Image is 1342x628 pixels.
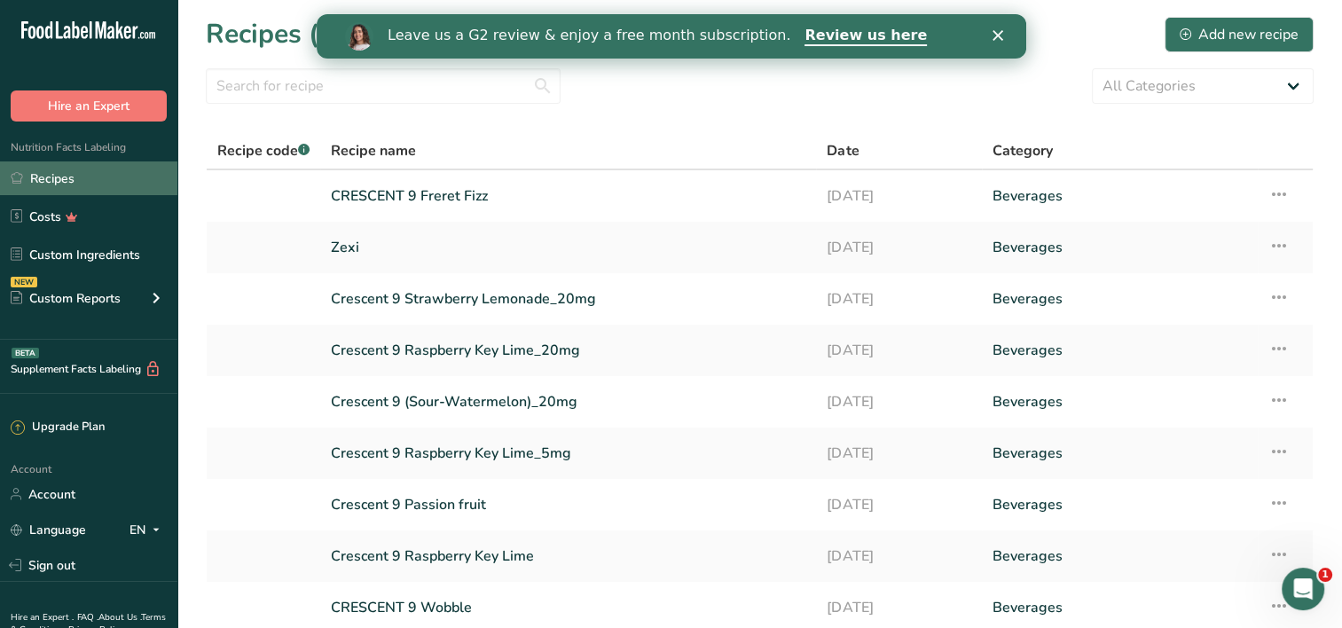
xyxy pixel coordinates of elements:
a: [DATE] [827,280,971,318]
div: Close [676,16,694,27]
a: FAQ . [77,611,98,624]
div: Upgrade Plan [11,419,105,436]
h1: Recipes (19) [206,14,360,54]
a: [DATE] [827,229,971,266]
a: Language [11,514,86,546]
a: [DATE] [827,435,971,472]
div: BETA [12,348,39,358]
button: Add new recipe [1165,17,1314,52]
a: CRESCENT 9 Freret Fizz [331,177,805,215]
a: Crescent 9 (Sour-Watermelon)_20mg [331,383,805,420]
button: Hire an Expert [11,90,167,122]
a: Beverages [993,435,1247,472]
a: [DATE] [827,486,971,523]
span: 1 [1318,568,1332,582]
a: Beverages [993,332,1247,369]
a: Crescent 9 Strawberry Lemonade_20mg [331,280,805,318]
div: EN [129,519,167,540]
span: Recipe code [217,141,310,161]
iframe: Intercom live chat banner [317,14,1026,59]
a: CRESCENT 9 Wobble [331,589,805,626]
a: [DATE] [827,538,971,575]
a: About Us . [98,611,141,624]
div: Custom Reports [11,289,121,308]
a: [DATE] [827,177,971,215]
span: Category [993,140,1053,161]
iframe: Intercom live chat [1282,568,1324,610]
a: Hire an Expert . [11,611,74,624]
a: Beverages [993,177,1247,215]
div: Add new recipe [1180,24,1299,45]
div: NEW [11,277,37,287]
a: Beverages [993,280,1247,318]
a: Crescent 9 Raspberry Key Lime_5mg [331,435,805,472]
a: [DATE] [827,589,971,626]
a: Beverages [993,589,1247,626]
a: [DATE] [827,332,971,369]
a: [DATE] [827,383,971,420]
span: Recipe name [331,140,416,161]
a: Crescent 9 Raspberry Key Lime [331,538,805,575]
input: Search for recipe [206,68,561,104]
a: Crescent 9 Raspberry Key Lime_20mg [331,332,805,369]
a: Beverages [993,486,1247,523]
a: Crescent 9 Passion fruit [331,486,805,523]
a: Zexi [331,229,805,266]
a: Beverages [993,229,1247,266]
span: Date [827,140,859,161]
a: Beverages [993,383,1247,420]
a: Beverages [993,538,1247,575]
